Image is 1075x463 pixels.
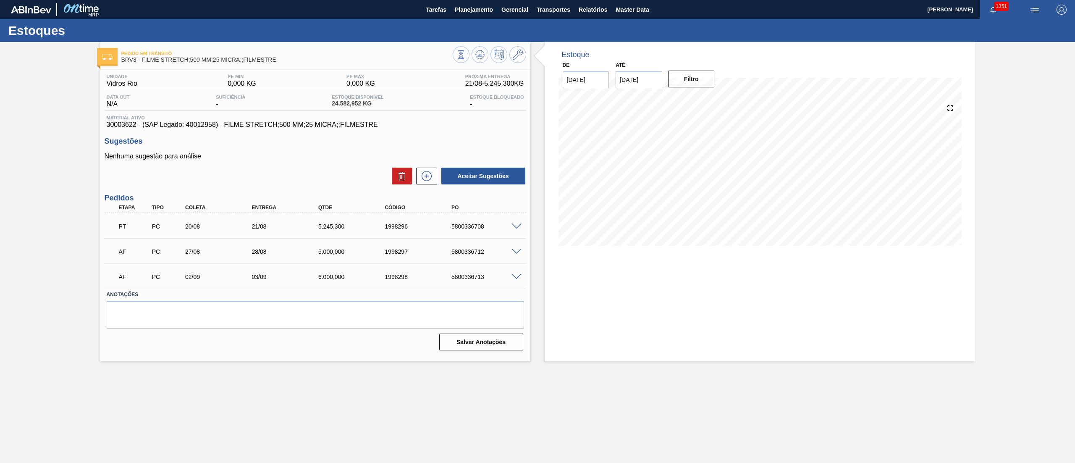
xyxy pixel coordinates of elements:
input: dd/mm/yyyy [563,71,609,88]
button: Filtro [668,71,715,87]
div: Pedido de Compra [150,274,186,280]
div: 27/08/2025 [183,248,259,255]
div: 5.245,300 [316,223,392,230]
img: TNhmsLtSVTkK8tSr43FrP2fwEKptu5GPRR3wAAAABJRU5ErkJggg== [11,6,51,13]
div: 03/09/2025 [249,274,325,280]
div: 1998297 [383,248,459,255]
div: Coleta [183,205,259,210]
input: dd/mm/yyyy [616,71,662,88]
span: Relatórios [579,5,607,15]
div: Entrega [249,205,325,210]
img: Logout [1057,5,1067,15]
h1: Estoques [8,26,157,35]
span: Unidade [107,74,138,79]
label: Até [616,62,625,68]
div: Tipo [150,205,186,210]
span: Data out [107,95,130,100]
button: Atualizar Gráfico [472,46,488,63]
span: Planejamento [455,5,493,15]
button: Aceitar Sugestões [441,168,525,184]
span: 21/08 - 5.245,300 KG [465,80,524,87]
div: - [214,95,247,108]
div: Nova sugestão [412,168,437,184]
div: Código [383,205,459,210]
div: 5800336713 [449,274,525,280]
div: 1998298 [383,274,459,280]
span: PE MAX [346,74,375,79]
div: Pedido em Trânsito [117,217,153,236]
button: Ir ao Master Data / Geral [509,46,526,63]
div: Pedido de Compra [150,248,186,255]
span: Pedido em Trânsito [121,51,453,56]
span: Suficiência [216,95,245,100]
div: Excluir Sugestões [388,168,412,184]
span: BRV3 - FILME STRETCH;500 MM;25 MICRA;;FILMESTRE [121,57,453,63]
label: De [563,62,570,68]
p: PT [119,223,151,230]
div: N/A [105,95,132,108]
img: userActions [1030,5,1040,15]
div: Pedido de Compra [150,223,186,230]
span: 30003622 - (SAP Legado: 40012958) - FILME STRETCH;500 MM;25 MICRA;;FILMESTRE [107,121,524,129]
button: Salvar Anotações [439,334,523,350]
div: Etapa [117,205,153,210]
div: Aguardando Faturamento [117,242,153,261]
h3: Pedidos [105,194,526,203]
h3: Sugestões [105,137,526,146]
p: Nenhuma sugestão para análise [105,153,526,160]
button: Programar Estoque [490,46,507,63]
div: 5800336708 [449,223,525,230]
button: Visão Geral dos Estoques [453,46,469,63]
button: Notificações [980,4,1007,16]
span: Próxima Entrega [465,74,524,79]
div: - [468,95,526,108]
p: AF [119,248,151,255]
span: 0,000 KG [346,80,375,87]
span: Material ativo [107,115,524,120]
span: 1351 [994,2,1009,11]
div: Aguardando Faturamento [117,268,153,286]
div: PO [449,205,525,210]
div: Qtde [316,205,392,210]
div: 1998296 [383,223,459,230]
span: 0,000 KG [228,80,256,87]
div: 02/09/2025 [183,274,259,280]
div: Aceitar Sugestões [437,167,526,185]
span: Master Data [616,5,649,15]
div: 21/08/2025 [249,223,325,230]
div: 6.000,000 [316,274,392,280]
p: AF [119,274,151,280]
span: Tarefas [426,5,446,15]
span: Estoque Disponível [332,95,383,100]
div: 5800336712 [449,248,525,255]
div: Estoque [562,50,590,59]
label: Anotações [107,289,524,301]
span: 24.582,952 KG [332,100,383,107]
div: 5.000,000 [316,248,392,255]
span: Vidros Rio [107,80,138,87]
span: Gerencial [501,5,528,15]
div: 28/08/2025 [249,248,325,255]
img: Ícone [102,54,113,60]
div: 20/08/2025 [183,223,259,230]
span: Transportes [537,5,570,15]
span: Estoque Bloqueado [470,95,524,100]
span: PE MIN [228,74,256,79]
